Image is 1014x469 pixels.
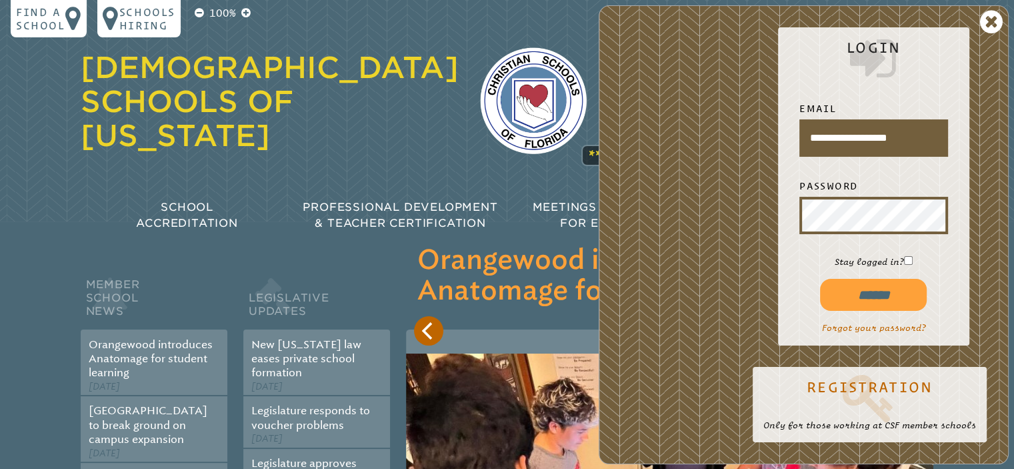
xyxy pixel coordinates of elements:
[789,39,959,85] h2: Login
[243,275,390,330] h2: Legislative Updates
[89,381,120,392] span: [DATE]
[136,201,237,229] span: School Accreditation
[81,275,227,330] h2: Member School News
[89,448,120,459] span: [DATE]
[251,433,283,444] span: [DATE]
[89,338,213,380] a: Orangewood introduces Anatomage for student learning
[251,338,361,380] a: New [US_STATE] law eases private school formation
[763,419,976,432] p: Only for those working at CSF member schools
[533,201,695,229] span: Meetings & Workshops for Educators
[251,381,283,392] span: [DATE]
[119,5,175,32] p: Schools Hiring
[763,371,976,424] a: Registration
[81,50,459,153] a: [DEMOGRAPHIC_DATA] Schools of [US_STATE]
[417,246,923,307] h3: Orangewood introduces Anatomage for student learning
[789,256,959,268] p: Stay logged in?
[303,201,497,229] span: Professional Development & Teacher Certification
[799,178,948,194] label: Password
[414,316,443,346] button: Previous
[16,5,65,32] p: Find a school
[89,404,207,446] a: [GEOGRAPHIC_DATA] to break ground on campus expansion
[207,5,239,21] p: 100%
[480,47,587,154] img: csf-logo-web-colors.png
[799,101,948,117] label: Email
[251,404,370,431] a: Legislature responds to voucher problems
[821,323,925,333] a: Forgot your password?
